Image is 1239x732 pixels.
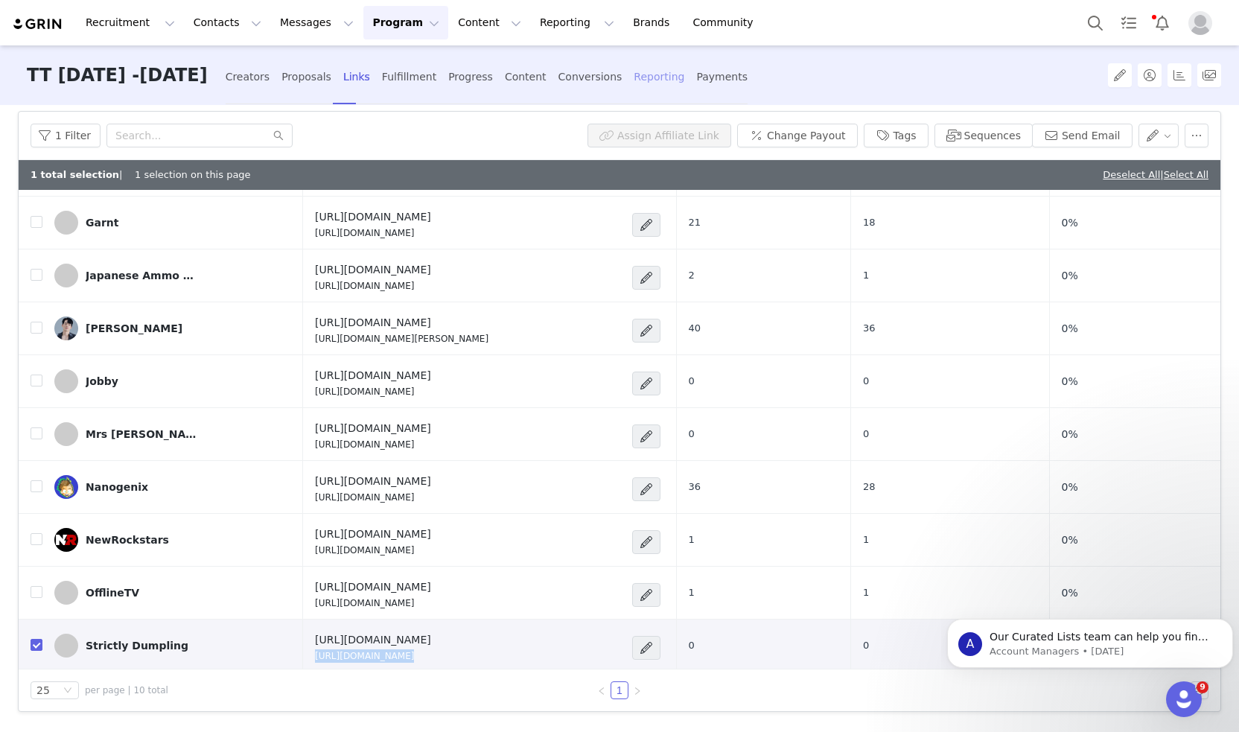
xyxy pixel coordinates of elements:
[315,544,431,557] p: [URL][DOMAIN_NAME]
[315,262,431,278] h4: [URL][DOMAIN_NAME]
[628,681,646,699] li: Next Page
[696,57,748,97] div: Payments
[863,268,869,283] span: 1
[315,332,488,346] p: [URL][DOMAIN_NAME][PERSON_NAME]
[1112,6,1145,39] a: Tasks
[737,124,858,147] button: Change Payout
[587,124,731,147] button: Assign Affiliate Link
[689,374,695,389] span: 0
[86,428,197,440] div: Mrs [PERSON_NAME]
[54,475,78,499] img: 6d628192-c53f-4b0d-914b-600cab621f3c.jpg
[63,686,72,696] i: icon: down
[611,682,628,698] a: 1
[106,124,293,147] input: Search...
[689,321,701,336] span: 40
[382,57,436,97] div: Fulfillment
[315,596,431,610] p: [URL][DOMAIN_NAME]
[77,6,184,39] button: Recruitment
[624,6,683,39] a: Brands
[363,6,448,39] button: Program
[863,532,869,547] span: 1
[31,168,251,182] div: | 1 selection on this page
[31,124,101,147] button: 1 Filter
[54,264,291,287] a: Japanese Ammo with [PERSON_NAME]
[86,322,182,334] div: [PERSON_NAME]
[1197,681,1208,693] span: 9
[226,57,270,97] div: Creators
[531,6,623,39] button: Reporting
[448,57,493,97] div: Progress
[86,481,148,493] div: Nanogenix
[54,475,291,499] a: Nanogenix
[634,57,684,97] div: Reporting
[315,474,431,489] h4: [URL][DOMAIN_NAME]
[1062,268,1078,284] span: 0%
[1062,480,1078,495] span: 0%
[449,6,530,39] button: Content
[1032,124,1133,147] button: Send Email
[315,438,431,451] p: [URL][DOMAIN_NAME]
[689,638,695,653] span: 0
[684,6,769,39] a: Community
[689,480,701,494] span: 36
[86,640,188,652] div: Strictly Dumpling
[1166,681,1202,717] iframe: Intercom live chat
[315,491,431,504] p: [URL][DOMAIN_NAME]
[1062,532,1078,548] span: 0%
[12,17,64,31] img: grin logo
[86,217,119,229] div: Garnt
[315,385,431,398] p: [URL][DOMAIN_NAME]
[315,315,488,331] h4: [URL][DOMAIN_NAME]
[1179,11,1227,35] button: Profile
[54,422,291,446] a: Mrs [PERSON_NAME]
[1164,169,1208,180] a: Select All
[271,6,363,39] button: Messages
[36,682,50,698] div: 25
[27,45,208,106] h3: TT [DATE] -[DATE]
[54,211,291,235] a: Garnt
[343,57,370,97] div: Links
[689,427,695,442] span: 0
[689,532,695,547] span: 1
[633,687,642,696] i: icon: right
[185,6,270,39] button: Contacts
[1103,169,1160,180] a: Deselect All
[315,632,431,648] h4: [URL][DOMAIN_NAME]
[54,528,78,552] img: 381b688c-11b4-4cc0-ba38-e0a7018e3fab--s.jpg
[54,316,291,340] a: [PERSON_NAME]
[315,226,431,240] p: [URL][DOMAIN_NAME]
[85,684,168,697] span: per page | 10 total
[315,649,431,663] p: [URL][DOMAIN_NAME]
[54,528,291,552] a: NewRockstars
[505,57,547,97] div: Content
[315,368,431,383] h4: [URL][DOMAIN_NAME]
[1062,215,1078,231] span: 0%
[1062,321,1078,337] span: 0%
[1062,427,1078,442] span: 0%
[86,270,197,281] div: Japanese Ammo with [PERSON_NAME]
[31,169,119,180] b: 1 total selection
[54,316,78,340] img: 3bedd10a-0bd5-41e1-8148-fcb314eb99c3--s.jpg
[86,375,118,387] div: Jobby
[315,421,431,436] h4: [URL][DOMAIN_NAME]
[863,638,869,653] span: 0
[1160,169,1208,180] span: |
[863,374,869,389] span: 0
[689,215,701,230] span: 21
[315,279,431,293] p: [URL][DOMAIN_NAME]
[593,681,611,699] li: Previous Page
[689,268,695,283] span: 2
[1062,585,1078,601] span: 0%
[863,321,876,336] span: 36
[863,480,876,494] span: 28
[1062,374,1078,389] span: 0%
[689,585,695,600] span: 1
[863,585,869,600] span: 1
[611,681,628,699] li: 1
[86,534,169,546] div: NewRockstars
